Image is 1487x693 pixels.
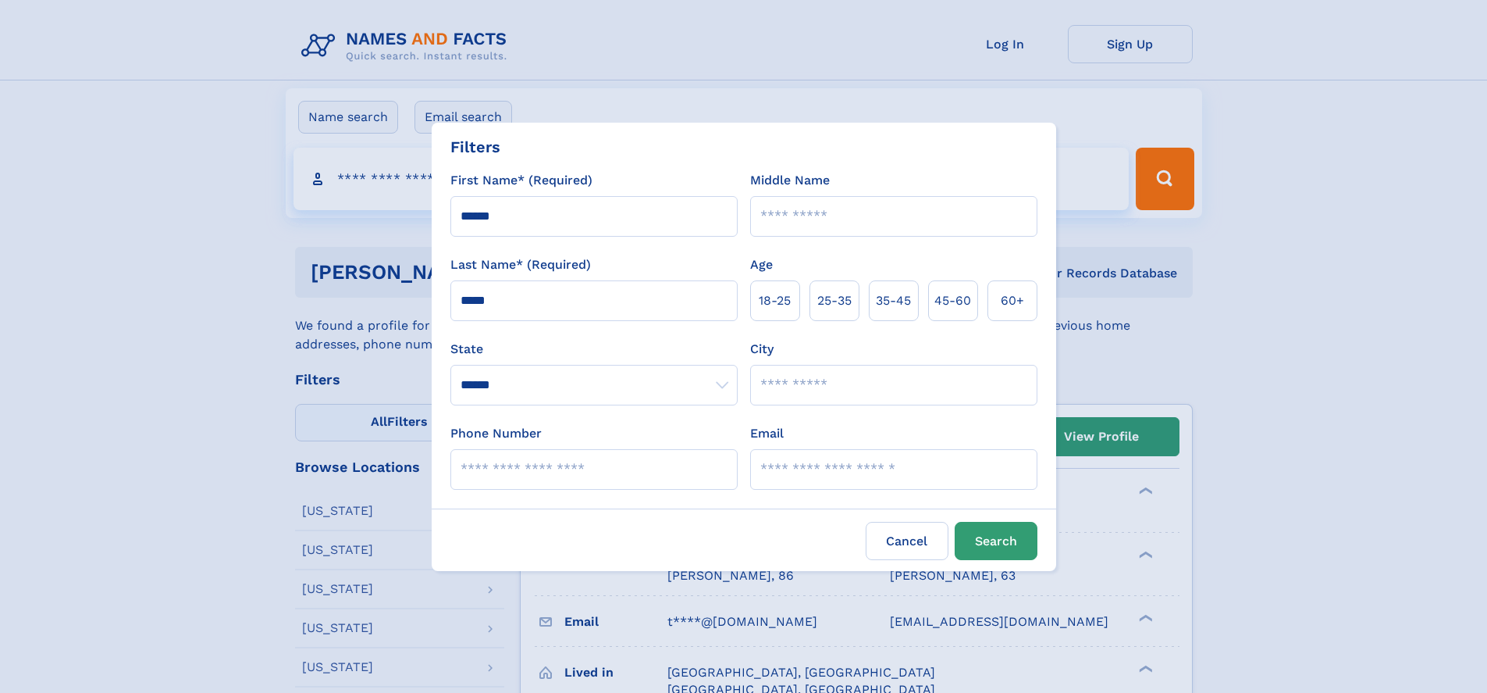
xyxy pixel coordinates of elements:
[934,291,971,310] span: 45‑60
[759,291,791,310] span: 18‑25
[450,424,542,443] label: Phone Number
[750,171,830,190] label: Middle Name
[450,135,500,159] div: Filters
[450,340,738,359] label: State
[866,522,948,560] label: Cancel
[1001,291,1024,310] span: 60+
[450,255,591,274] label: Last Name* (Required)
[750,255,773,274] label: Age
[817,291,852,310] span: 25‑35
[750,424,784,443] label: Email
[450,171,592,190] label: First Name* (Required)
[955,522,1037,560] button: Search
[876,291,911,310] span: 35‑45
[750,340,774,359] label: City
